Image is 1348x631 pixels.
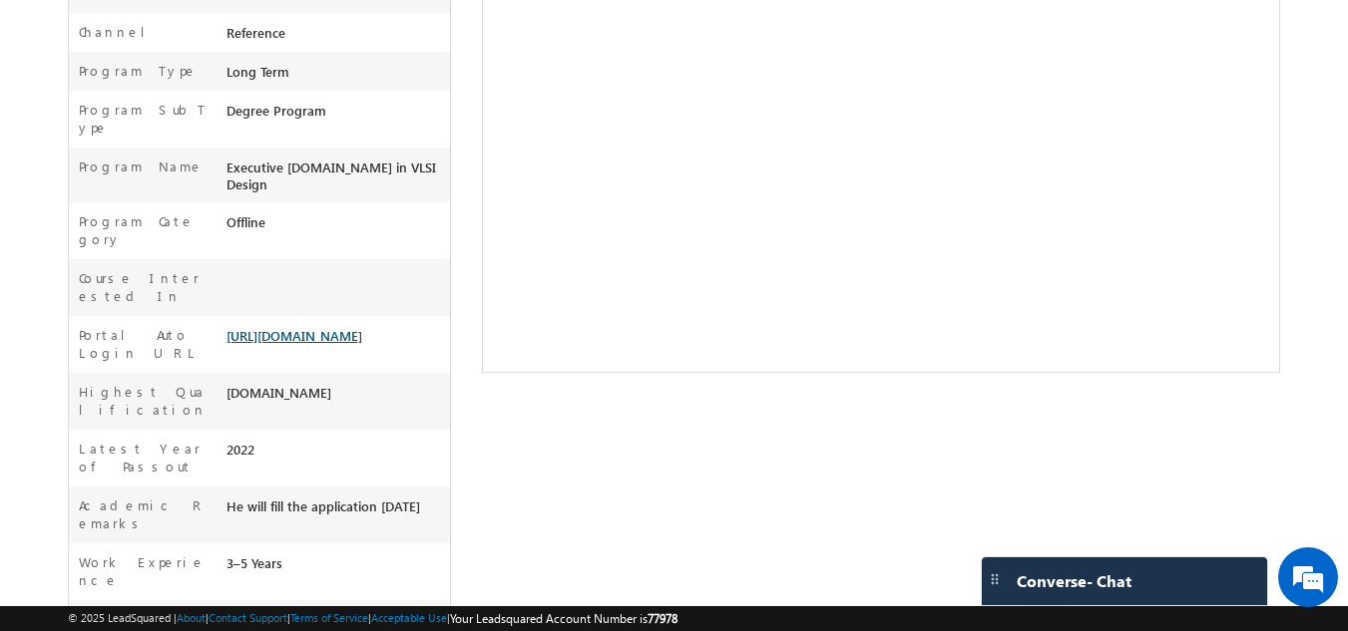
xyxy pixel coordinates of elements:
div: He will fill the application [DATE] [222,496,451,524]
a: Terms of Service [290,611,368,624]
span: Converse - Chat [1017,572,1131,590]
label: Academic Remarks [79,496,208,532]
a: About [177,611,206,624]
label: Program Name [79,158,204,175]
a: [URL][DOMAIN_NAME] [226,327,362,344]
a: Contact Support [209,611,287,624]
textarea: Type your message and hit 'Enter' [26,184,364,473]
em: Start Chat [271,489,362,516]
div: 3–5 Years [222,553,451,581]
label: Work Experience [79,553,208,589]
span: © 2025 LeadSquared | | | | | [68,609,677,628]
img: d_60004797649_company_0_60004797649 [34,105,84,131]
div: 2022 [222,440,451,468]
label: Channel [79,23,161,41]
label: Highest Qualification [79,383,208,419]
label: Program SubType [79,101,208,137]
div: Offline [222,212,451,240]
div: Chat with us now [104,105,335,131]
label: Program Category [79,212,208,248]
div: Minimize live chat window [327,10,375,58]
img: carter-drag [987,571,1003,587]
label: Course Interested In [79,269,208,305]
a: Acceptable Use [371,611,447,624]
span: 77978 [648,611,677,626]
span: Your Leadsquared Account Number is [450,611,677,626]
div: Degree Program [222,101,451,129]
div: [DOMAIN_NAME] [222,383,451,411]
label: Latest Year of Passout [79,440,208,475]
div: Executive [DOMAIN_NAME] in VLSI Design [222,158,451,202]
div: Long Term [222,62,451,90]
label: Program Type [79,62,198,80]
label: Portal Auto Login URL [79,326,208,362]
div: Reference [222,23,451,51]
